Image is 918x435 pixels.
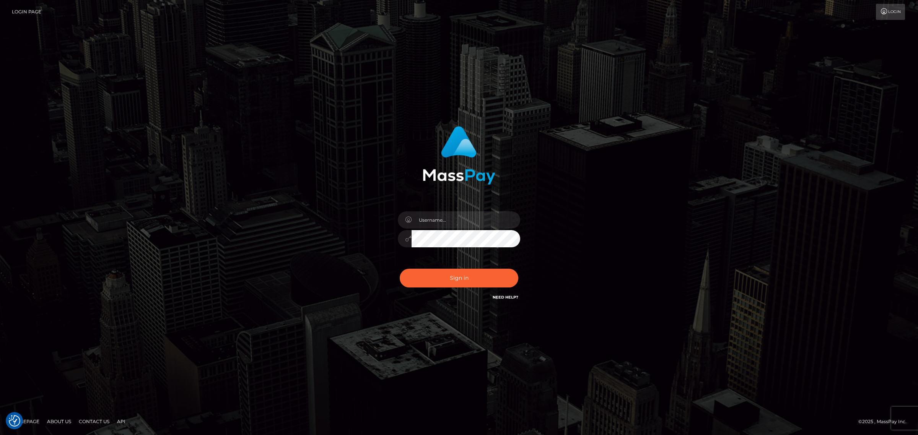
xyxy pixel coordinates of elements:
a: Homepage [8,416,42,427]
img: Revisit consent button [9,415,20,427]
a: Login Page [12,4,41,20]
button: Sign in [400,269,518,287]
a: About Us [44,416,74,427]
button: Consent Preferences [9,415,20,427]
a: Need Help? [493,295,518,300]
a: API [114,416,129,427]
a: Login [876,4,905,20]
div: © 2025 , MassPay Inc. [858,417,912,426]
a: Contact Us [76,416,112,427]
img: MassPay Login [423,126,495,185]
input: Username... [412,211,520,229]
